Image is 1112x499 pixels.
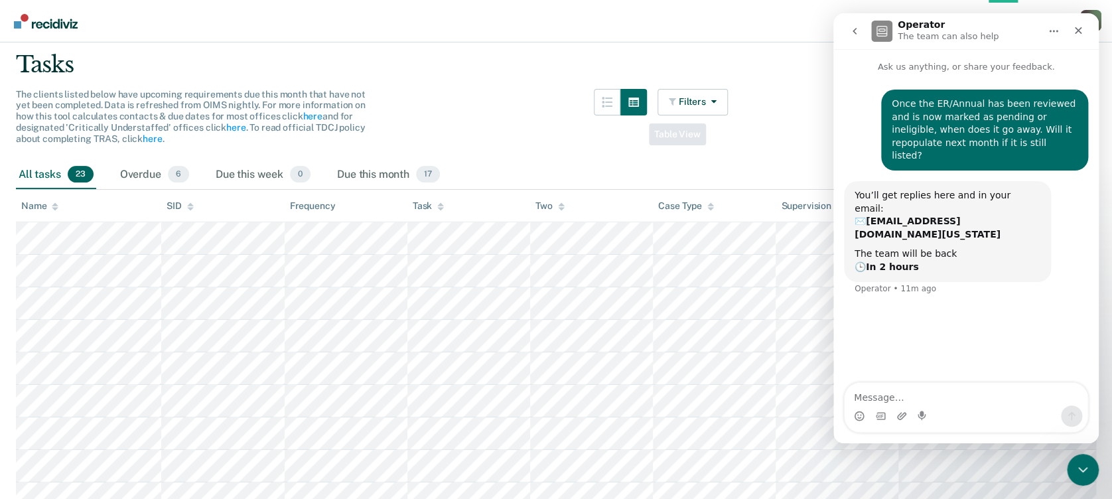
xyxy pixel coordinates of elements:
font: Due this month [337,168,409,180]
div: Due this week0 [213,161,313,190]
button: Profile dropdown button [1080,10,1101,31]
div: All tasks23 [16,161,96,190]
span: 17 [416,166,440,183]
iframe: Intercom live chat [833,13,1099,443]
div: T B [1080,10,1101,31]
a: here [143,133,162,144]
span: 6 [168,166,189,183]
button: Filters [658,89,728,115]
font: Task [413,200,432,212]
div: Due this month17 [334,161,443,190]
span: The clients listed below have upcoming requirements due this month that have not yet been complet... [16,89,366,144]
font: Two [535,200,553,212]
div: Tasks [16,51,1096,78]
font: Supervision Level [781,200,856,212]
a: here [303,111,322,121]
iframe: Intercom live chat [1067,454,1099,486]
font: Name [21,200,46,212]
font: SID [167,200,182,212]
span: 23 [68,166,94,183]
font: Due this week [216,168,283,180]
img: Recidiviz [14,14,78,29]
font: All tasks [19,168,61,180]
font: Filters [679,96,706,107]
div: Frequency [290,200,336,212]
font: Case Type [658,200,702,212]
div: Overdue6 [117,161,192,190]
font: Overdue [120,168,161,180]
span: 0 [290,166,311,183]
a: here [226,122,245,133]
